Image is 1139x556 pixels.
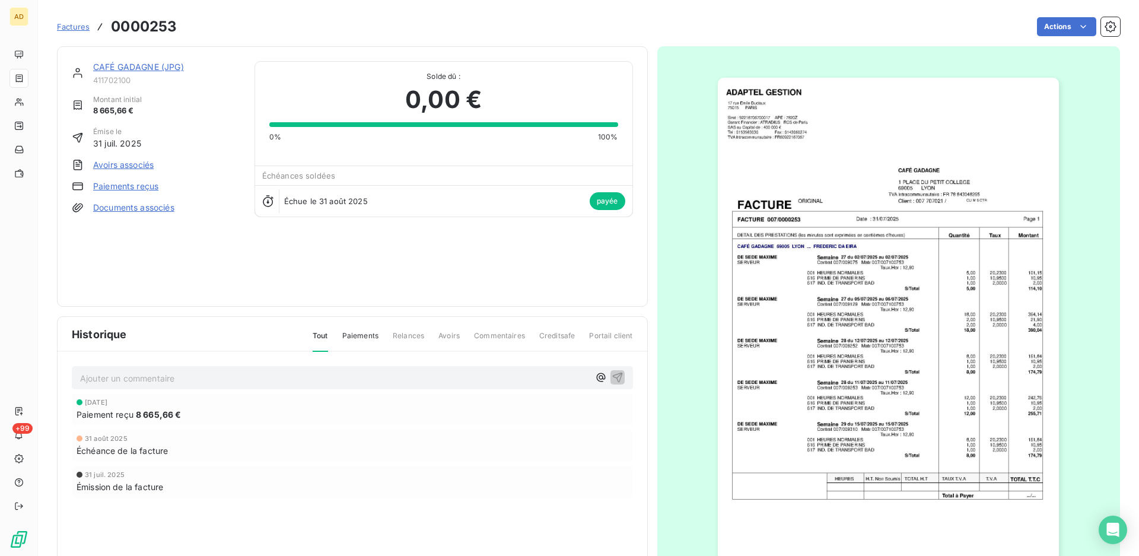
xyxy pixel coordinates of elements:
[93,159,154,171] a: Avoirs associés
[269,132,281,142] span: 0%
[262,171,336,180] span: Échéances soldées
[284,196,368,206] span: Échue le 31 août 2025
[72,326,127,342] span: Historique
[1037,17,1096,36] button: Actions
[57,22,90,31] span: Factures
[590,192,625,210] span: payée
[93,126,141,137] span: Émise le
[269,71,618,82] span: Solde dû :
[9,7,28,26] div: AD
[1099,516,1127,544] div: Open Intercom Messenger
[93,137,141,150] span: 31 juil. 2025
[598,132,618,142] span: 100%
[313,331,328,352] span: Tout
[93,105,142,117] span: 8 665,66 €
[136,408,182,421] span: 8 665,66 €
[474,331,525,351] span: Commentaires
[85,399,107,406] span: [DATE]
[93,94,142,105] span: Montant initial
[12,423,33,434] span: +99
[393,331,424,351] span: Relances
[93,62,184,72] a: CAFÉ GADAGNE (JPG)
[539,331,575,351] span: Creditsafe
[85,435,128,442] span: 31 août 2025
[77,408,133,421] span: Paiement reçu
[342,331,378,351] span: Paiements
[9,530,28,549] img: Logo LeanPay
[93,202,174,214] a: Documents associés
[57,21,90,33] a: Factures
[77,444,168,457] span: Échéance de la facture
[85,471,125,478] span: 31 juil. 2025
[93,75,240,85] span: 411702100
[77,481,163,493] span: Émission de la facture
[405,82,482,117] span: 0,00 €
[589,331,632,351] span: Portail client
[111,16,177,37] h3: 0000253
[93,180,158,192] a: Paiements reçus
[438,331,460,351] span: Avoirs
